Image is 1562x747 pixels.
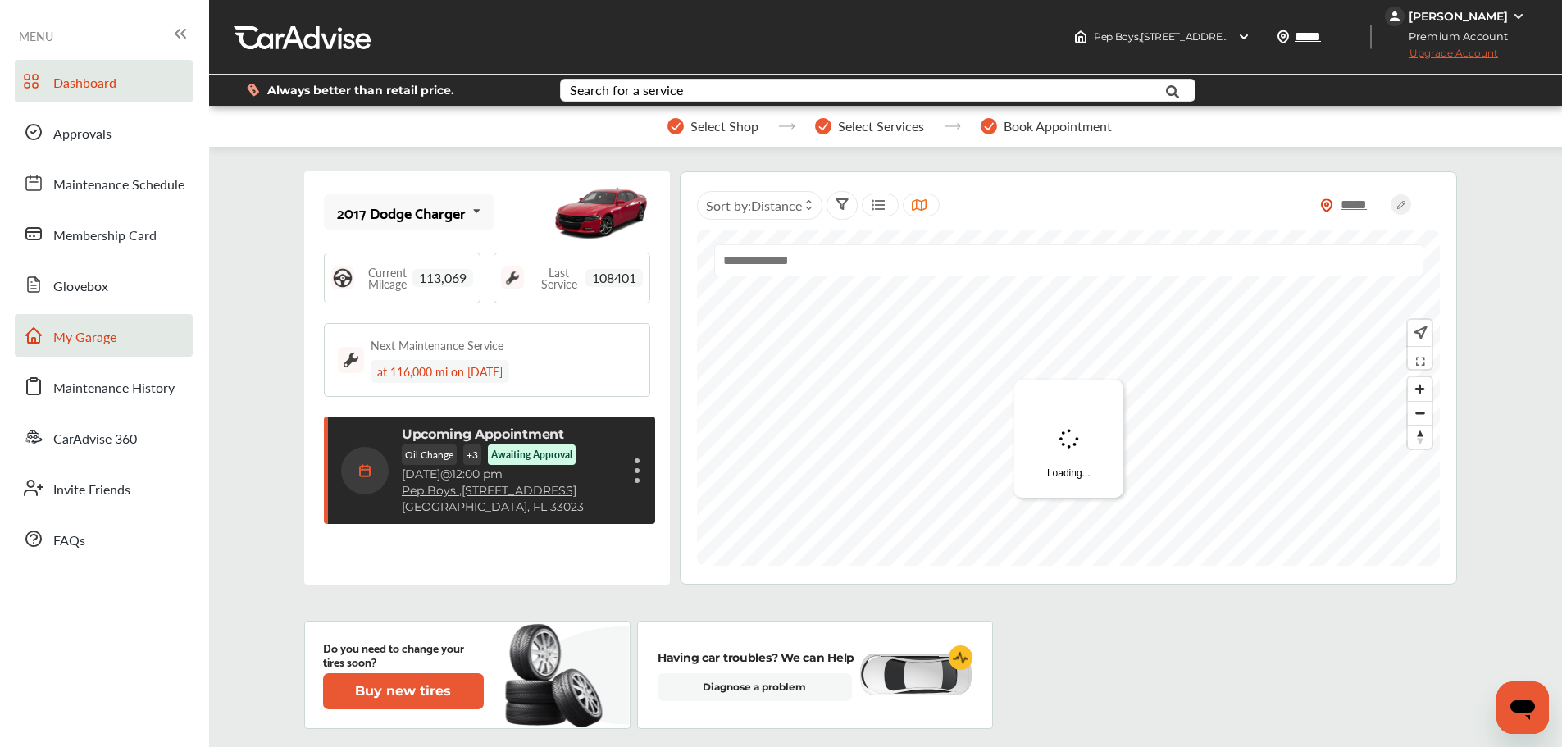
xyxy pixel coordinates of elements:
span: Maintenance History [53,378,175,399]
p: Do you need to change your tires soon? [323,640,484,668]
span: Invite Friends [53,480,130,501]
a: FAQs [15,517,193,560]
a: Maintenance Schedule [15,162,193,204]
a: [GEOGRAPHIC_DATA], FL 33023 [402,500,584,514]
span: Premium Account [1387,28,1520,45]
span: Upgrade Account [1385,47,1498,67]
img: location_vector.a44bc228.svg [1277,30,1290,43]
img: stepper-arrow.e24c07c6.svg [944,123,961,130]
img: stepper-checkmark.b5569197.svg [815,118,831,134]
span: 113,069 [412,269,473,287]
img: steering_logo [331,266,354,289]
span: FAQs [53,531,85,552]
a: Diagnose a problem [658,673,852,701]
span: Book Appointment [1004,119,1112,134]
img: calendar-icon.35d1de04.svg [341,447,389,494]
img: location_vector_orange.38f05af8.svg [1320,198,1333,212]
a: Pep Boys ,[STREET_ADDRESS] [402,484,576,498]
a: Maintenance History [15,365,193,408]
span: Approvals [53,124,112,145]
img: dollor_label_vector.a70140d1.svg [247,83,259,97]
button: Buy new tires [323,673,484,709]
a: Buy new tires [323,673,487,709]
img: maintenance_logo [501,266,524,289]
span: Pep Boys , [STREET_ADDRESS] [GEOGRAPHIC_DATA] , FL 33023 [1094,30,1389,43]
div: at 116,000 mi on [DATE] [371,360,509,383]
div: Loading... [1014,380,1123,498]
span: [DATE] [402,467,440,481]
div: Next Maintenance Service [371,337,503,353]
img: cardiogram-logo.18e20815.svg [949,645,973,670]
p: Awaiting Approval [491,448,572,462]
p: Having car troubles? We can Help [658,649,854,667]
p: Oil Change [402,444,457,465]
span: @ [440,467,452,481]
a: Approvals [15,111,193,153]
button: Zoom in [1408,377,1432,401]
span: Zoom out [1408,402,1432,425]
iframe: Button to launch messaging window [1496,681,1549,734]
img: new-tire.a0c7fe23.svg [503,617,612,733]
span: 12:00 pm [452,467,503,481]
button: Reset bearing to north [1408,425,1432,449]
button: Zoom out [1408,401,1432,425]
a: Glovebox [15,263,193,306]
p: Upcoming Appointment [402,426,564,442]
div: [PERSON_NAME] [1409,9,1508,24]
a: My Garage [15,314,193,357]
span: Reset bearing to north [1408,426,1432,449]
span: Last Service [532,266,585,289]
a: Dashboard [15,60,193,102]
img: stepper-arrow.e24c07c6.svg [778,123,795,130]
a: Invite Friends [15,467,193,509]
span: Dashboard [53,73,116,94]
span: Select Shop [690,119,758,134]
p: + 3 [463,444,481,465]
span: Current Mileage [362,266,412,289]
img: recenter.ce011a49.svg [1410,324,1428,342]
span: CarAdvise 360 [53,429,137,450]
img: stepper-checkmark.b5569197.svg [981,118,997,134]
span: Distance [751,196,802,215]
img: mobile_11788_st0640_046.jpg [552,175,650,249]
span: MENU [19,30,53,43]
img: jVpblrzwTbfkPYzPPzSLxeg0AAAAASUVORK5CYII= [1385,7,1405,26]
span: Glovebox [53,276,108,298]
img: header-home-logo.8d720a4f.svg [1074,30,1087,43]
span: Select Services [838,119,924,134]
span: Maintenance Schedule [53,175,184,196]
span: Always better than retail price. [267,84,454,96]
span: Sort by : [706,196,802,215]
div: Search for a service [570,84,683,97]
span: Membership Card [53,225,157,247]
img: maintenance_logo [338,347,364,373]
div: 2017 Dodge Charger [337,204,466,221]
span: 108401 [585,269,643,287]
span: My Garage [53,327,116,348]
img: stepper-checkmark.b5569197.svg [667,118,684,134]
img: diagnose-vehicle.c84bcb0a.svg [858,653,972,697]
a: Membership Card [15,212,193,255]
img: header-down-arrow.9dd2ce7d.svg [1237,30,1250,43]
img: WGsFRI8htEPBVLJbROoPRyZpYNWhNONpIPPETTm6eUC0GeLEiAAAAAElFTkSuQmCC [1512,10,1525,23]
img: header-divider.bc55588e.svg [1370,25,1372,49]
a: CarAdvise 360 [15,416,193,458]
canvas: Map [697,230,1440,566]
